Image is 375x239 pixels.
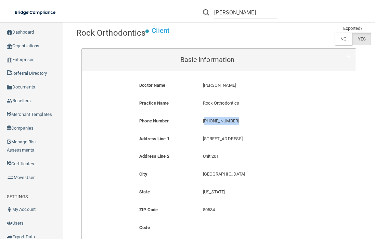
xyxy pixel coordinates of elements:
b: Practice Name [139,100,169,106]
img: organization-icon.f8decf85.png [7,44,12,49]
p: Client [152,24,170,37]
td: Exported? [335,24,372,33]
p: [US_STATE] [203,188,320,196]
img: ic_user_dark.df1a06c3.png [7,207,12,212]
b: Code [139,225,150,230]
p: [GEOGRAPHIC_DATA] [203,170,320,178]
b: Address Line 1 [139,136,169,141]
img: ic_dashboard_dark.d01f4a41.png [7,30,12,35]
b: Address Line 2 [139,154,169,159]
b: Doctor Name [139,83,165,88]
p: [STREET_ADDRESS] [203,135,320,143]
h4: Rock Orthodontics [76,28,146,37]
label: YES [352,33,371,45]
h5: Basic Information [87,56,328,63]
label: SETTINGS [7,193,28,201]
p: [PHONE_NUMBER] [203,117,320,125]
b: ZIP Code [139,207,158,212]
input: Search [214,6,277,19]
img: briefcase.64adab9b.png [7,174,14,181]
img: icon-users.e205127d.png [7,220,12,226]
b: City [139,171,147,177]
img: icon-documents.8dae5593.png [7,85,12,90]
a: Basic Information [87,52,351,68]
p: [PERSON_NAME] [203,81,320,89]
p: 80534 [203,206,320,214]
p: Rock Orthodontics [203,99,320,107]
b: Phone Number [139,118,169,123]
img: bridge_compliance_login_screen.278c3ca4.svg [10,5,61,20]
img: enterprise.0d942306.png [7,58,12,62]
img: ic_reseller.de258add.png [7,98,12,104]
label: NO [335,33,352,45]
p: Unit 201 [203,152,320,160]
img: ic-search.3b580494.png [203,9,209,15]
b: State [139,189,150,194]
